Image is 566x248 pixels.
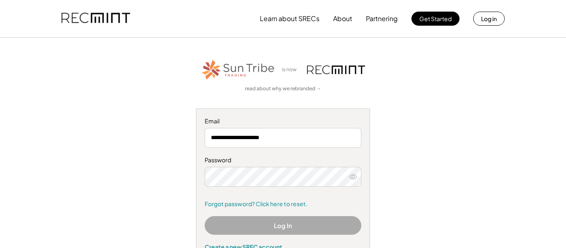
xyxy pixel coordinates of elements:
[411,12,460,26] button: Get Started
[205,200,361,208] a: Forgot password? Click here to reset.
[61,5,130,33] img: recmint-logotype%403x.png
[201,58,276,81] img: STT_Horizontal_Logo%2B-%2BColor.png
[473,12,505,26] button: Log in
[366,10,398,27] button: Partnering
[205,216,361,235] button: Log In
[333,10,352,27] button: About
[307,65,365,74] img: recmint-logotype%403x.png
[245,85,321,92] a: read about why we rebranded →
[260,10,319,27] button: Learn about SRECs
[280,66,303,73] div: is now
[205,156,361,164] div: Password
[205,117,361,125] div: Email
